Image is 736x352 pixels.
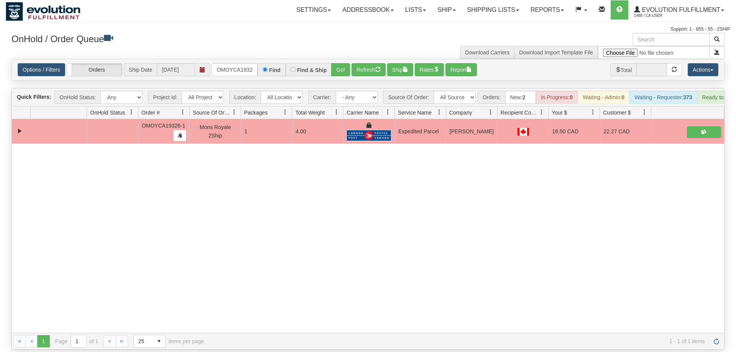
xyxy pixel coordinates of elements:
button: Report [445,63,477,76]
a: Carrier Name filter column settings [381,106,394,119]
span: Project Id: [148,91,182,104]
div: Waiting - Requester: [629,91,697,104]
span: Packages [244,109,268,116]
strong: 373 [683,94,692,100]
button: Ship [387,63,413,76]
td: 16.50 CAD [549,119,600,144]
a: Options / Filters [18,63,65,76]
input: Page 1 [71,335,86,347]
a: Refresh [710,335,723,347]
button: Search [709,33,724,46]
span: Source Of Order: [383,91,434,104]
span: Total [610,63,637,76]
strong: 0 [570,94,573,100]
td: [PERSON_NAME] [446,119,497,144]
div: Waiting - Admin: [578,91,629,104]
a: Addressbook [337,0,399,20]
input: Order # [212,63,258,76]
a: Download Carriers [465,49,509,56]
button: Rates [415,63,444,76]
span: 1488 / CA User [634,12,692,20]
span: Customer $ [603,109,631,116]
img: CA [517,128,529,136]
a: Settings [291,0,337,20]
span: 1 - 1 of 1 items [215,338,705,344]
strong: 2 [522,94,526,100]
a: Source Of Order filter column settings [228,106,241,119]
span: Your $ [552,109,567,116]
div: Mons Royale 2Ship [193,123,238,140]
input: Search [632,33,710,46]
span: Ship Date [124,63,157,76]
td: 22.27 CAD [600,119,651,144]
span: Evolution Fulfillment [640,7,720,13]
h3: OnHold / Order Queue [11,33,362,44]
button: Shipping Documents [687,126,721,138]
span: OMOYCA19326-1 [142,123,186,129]
span: Order # [141,109,159,116]
span: Page of 1 [55,335,99,348]
a: Service Name filter column settings [433,106,446,119]
span: Company [449,109,472,116]
span: Carrier: [308,91,336,104]
a: Download Import Template File [519,49,593,56]
a: Recipient Country filter column settings [535,106,548,119]
a: Evolution Fulfillment 1488 / CA User [628,0,730,20]
label: Orders [67,64,122,76]
input: Import [598,46,710,59]
a: Packages filter column settings [279,106,292,119]
td: Expedited Parcel [395,119,446,144]
a: Shipping lists [462,0,525,20]
a: Company filter column settings [484,106,497,119]
div: Support: 1 - 855 - 55 - 2SHIP [6,26,730,33]
div: In Progress: [536,91,578,104]
label: Find [269,67,281,73]
button: Refresh [352,63,386,76]
a: Reports [525,0,570,20]
a: Your $ filter column settings [586,106,600,119]
span: Source Of Order [193,109,231,116]
span: 1 [244,128,247,134]
span: 4.00 [296,128,306,134]
span: 25 [138,337,148,345]
span: Page sizes drop down [133,335,166,348]
strong: 0 [621,94,624,100]
span: Recipient Country [501,109,539,116]
span: Orders: [478,91,505,104]
a: Order # filter column settings [176,106,189,119]
img: logo1488.jpg [6,2,80,21]
a: Collapse [15,126,25,136]
span: OnHold Status: [54,91,100,104]
span: items per page [133,335,204,348]
a: Total Weight filter column settings [330,106,343,119]
button: Actions [688,63,718,76]
span: select [153,335,165,347]
a: Lists [399,0,432,20]
span: Carrier Name [347,109,379,116]
div: New: [505,91,536,104]
label: Find & Ship [297,67,327,73]
a: Ship [432,0,461,20]
a: OnHold Status filter column settings [125,106,138,119]
label: Quick Filters: [17,93,51,101]
button: Copy to clipboard [173,130,186,141]
button: Go! [331,63,350,76]
a: Customer $ filter column settings [638,106,651,119]
span: OnHold Status [90,109,125,116]
span: Location: [229,91,261,104]
div: grid toolbar [12,88,724,106]
img: Canada Post [347,130,391,141]
span: Total Weight [295,109,325,116]
span: Page 1 [37,335,49,347]
span: Service Name [398,109,432,116]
